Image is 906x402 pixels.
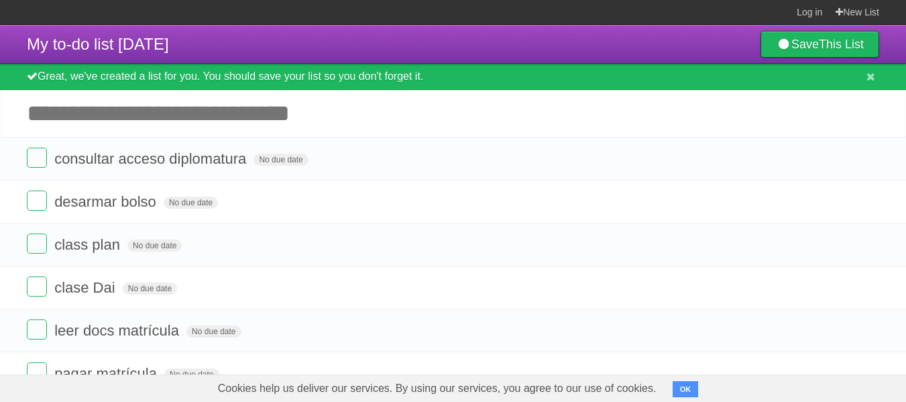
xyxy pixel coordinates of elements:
[673,381,699,397] button: OK
[127,240,182,252] span: No due date
[54,150,249,167] span: consultar acceso diplomatura
[27,191,47,211] label: Done
[54,279,118,296] span: clase Dai
[27,362,47,383] label: Done
[760,31,879,58] a: SaveThis List
[54,236,123,253] span: class plan
[205,375,670,402] span: Cookies help us deliver our services. By using our services, you agree to our use of cookies.
[164,197,218,209] span: No due date
[54,365,160,382] span: pagar matrícula
[123,283,177,295] span: No due date
[186,325,241,338] span: No due date
[54,193,160,210] span: desarmar bolso
[819,38,864,51] b: This List
[27,234,47,254] label: Done
[27,277,47,297] label: Done
[27,319,47,340] label: Done
[253,154,308,166] span: No due date
[27,148,47,168] label: Done
[164,368,219,381] span: No due date
[54,322,182,339] span: leer docs matrícula
[27,35,169,53] span: My to-do list [DATE]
